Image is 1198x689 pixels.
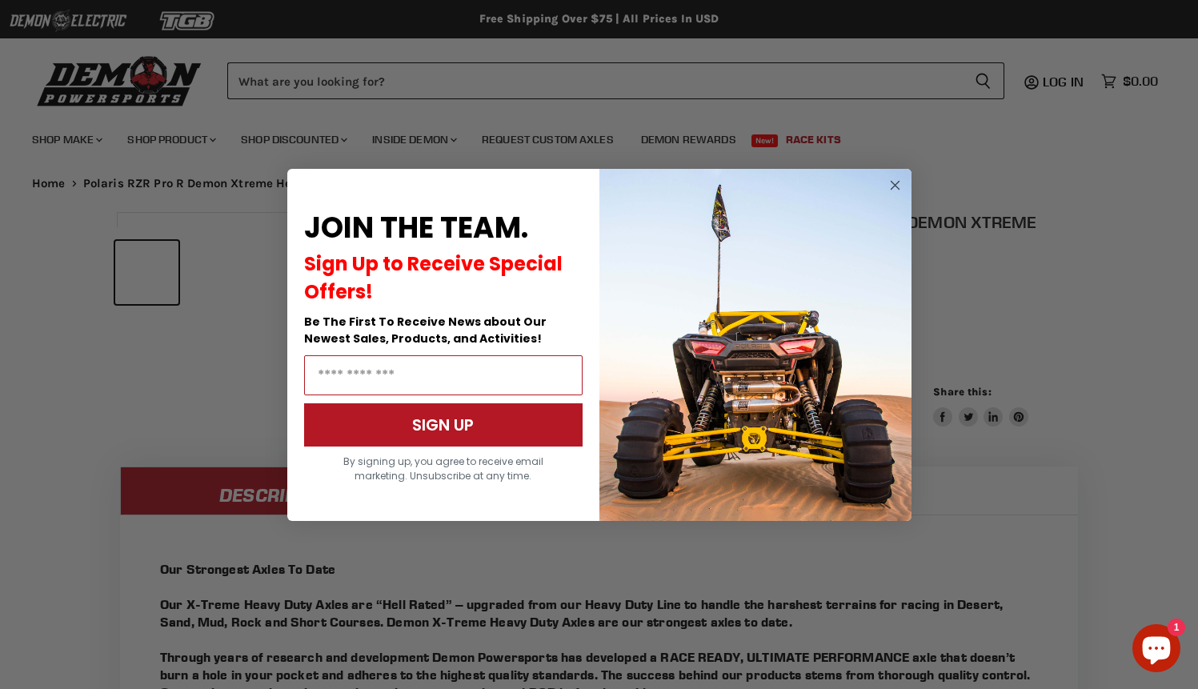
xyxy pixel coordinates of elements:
img: a9095488-b6e7-41ba-879d-588abfab540b.jpeg [599,169,912,521]
inbox-online-store-chat: Shopify online store chat [1128,624,1185,676]
button: SIGN UP [304,403,583,447]
span: JOIN THE TEAM. [304,207,528,248]
input: Email Address [304,355,583,395]
span: Be The First To Receive News about Our Newest Sales, Products, and Activities! [304,314,547,347]
button: Close dialog [885,175,905,195]
span: Sign Up to Receive Special Offers! [304,250,563,305]
span: By signing up, you agree to receive email marketing. Unsubscribe at any time. [343,455,543,483]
